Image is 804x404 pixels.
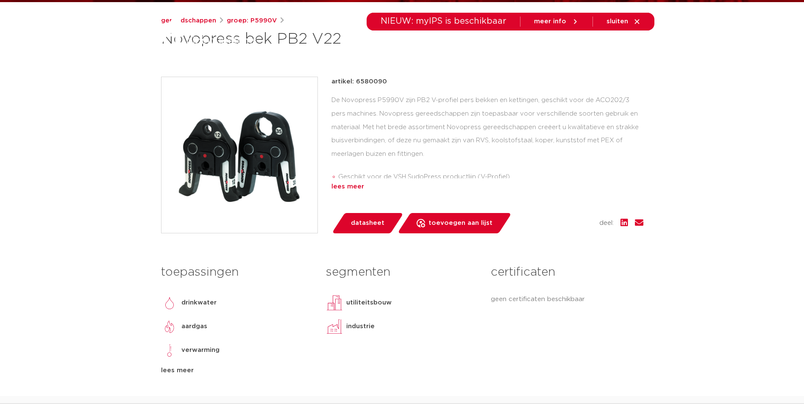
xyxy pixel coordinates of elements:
[599,218,614,228] span: deel:
[331,182,643,192] div: lees meer
[428,216,492,230] span: toevoegen aan lijst
[497,31,524,64] a: services
[287,31,322,64] a: producten
[161,294,178,311] img: drinkwater
[491,264,643,281] h3: certificaten
[326,294,343,311] img: utiliteitsbouw
[181,321,207,332] p: aardgas
[606,18,628,25] span: sluiten
[161,264,313,281] h3: toepassingen
[161,318,178,335] img: aardgas
[346,321,375,332] p: industrie
[161,365,313,376] div: lees meer
[381,17,506,25] span: NIEUW: myIPS is beschikbaar
[491,294,643,304] p: geen certificaten beschikbaar
[338,170,643,184] li: Geschikt voor de VSH SudoPress productlijn (V-Profiel)
[181,345,220,355] p: verwarming
[331,94,643,178] div: De Novopress P5990V zijn PB2 V-profiel pers bekken en kettingen, geschikt voor de ACO202/3 pers m...
[444,31,480,64] a: downloads
[346,298,392,308] p: utiliteitsbouw
[541,31,570,64] a: over ons
[326,264,478,281] h3: segmenten
[287,31,570,64] nav: Menu
[181,298,217,308] p: drinkwater
[339,31,366,64] a: markten
[534,18,566,25] span: meer info
[351,216,384,230] span: datasheet
[161,342,178,359] img: verwarming
[534,18,579,25] a: meer info
[326,318,343,335] img: industrie
[161,77,317,233] img: Product Image for Novopress bek PB2 V22
[331,213,403,233] a: datasheet
[606,18,641,25] a: sluiten
[331,77,387,87] p: artikel: 6580090
[383,31,427,64] a: toepassingen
